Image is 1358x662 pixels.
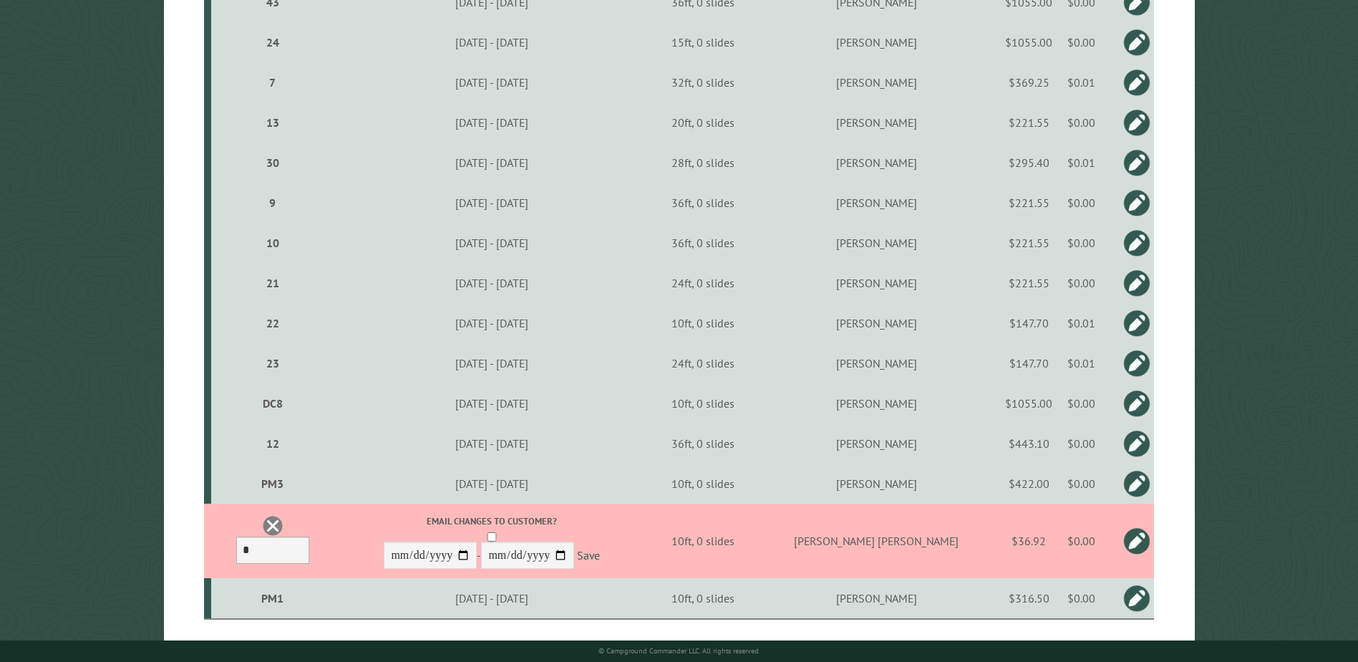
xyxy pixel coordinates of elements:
[654,504,752,578] td: 10ft, 0 slides
[1000,263,1057,303] td: $221.55
[1000,504,1057,578] td: $36.92
[333,396,651,411] div: [DATE] - [DATE]
[654,423,752,464] td: 36ft, 0 slides
[752,102,1000,143] td: [PERSON_NAME]
[654,578,752,619] td: 10ft, 0 slides
[577,549,600,563] a: Save
[1000,343,1057,383] td: $147.70
[333,591,651,605] div: [DATE] - [DATE]
[752,223,1000,263] td: [PERSON_NAME]
[217,236,328,250] div: 10
[217,356,328,370] div: 23
[217,115,328,130] div: 13
[333,436,651,451] div: [DATE] - [DATE]
[217,196,328,210] div: 9
[333,514,651,572] div: -
[1000,303,1057,343] td: $147.70
[1000,383,1057,423] td: $1055.00
[333,514,651,528] label: Email changes to customer?
[217,35,328,49] div: 24
[1057,22,1105,62] td: $0.00
[1000,464,1057,504] td: $422.00
[1000,102,1057,143] td: $221.55
[752,578,1000,619] td: [PERSON_NAME]
[333,196,651,210] div: [DATE] - [DATE]
[1000,223,1057,263] td: $221.55
[1000,183,1057,223] td: $221.55
[217,276,328,290] div: 21
[333,236,651,250] div: [DATE] - [DATE]
[654,343,752,383] td: 24ft, 0 slides
[217,476,328,491] div: PM3
[333,155,651,170] div: [DATE] - [DATE]
[217,396,328,411] div: DC8
[752,423,1000,464] td: [PERSON_NAME]
[217,591,328,605] div: PM1
[752,343,1000,383] td: [PERSON_NAME]
[1057,303,1105,343] td: $0.01
[333,476,651,491] div: [DATE] - [DATE]
[654,303,752,343] td: 10ft, 0 slides
[598,646,760,656] small: © Campground Commander LLC. All rights reserved.
[1057,183,1105,223] td: $0.00
[1057,464,1105,504] td: $0.00
[654,62,752,102] td: 32ft, 0 slides
[1057,143,1105,183] td: $0.01
[1057,263,1105,303] td: $0.00
[1057,102,1105,143] td: $0.00
[333,35,651,49] div: [DATE] - [DATE]
[1057,62,1105,102] td: $0.01
[217,155,328,170] div: 30
[752,183,1000,223] td: [PERSON_NAME]
[654,223,752,263] td: 36ft, 0 slides
[752,62,1000,102] td: [PERSON_NAME]
[752,263,1000,303] td: [PERSON_NAME]
[654,22,752,62] td: 15ft, 0 slides
[1057,383,1105,423] td: $0.00
[654,143,752,183] td: 28ft, 0 slides
[654,383,752,423] td: 10ft, 0 slides
[217,436,328,451] div: 12
[333,356,651,370] div: [DATE] - [DATE]
[654,464,752,504] td: 10ft, 0 slides
[1057,223,1105,263] td: $0.00
[1000,423,1057,464] td: $443.10
[654,183,752,223] td: 36ft, 0 slides
[1000,578,1057,619] td: $316.50
[1000,143,1057,183] td: $295.40
[654,263,752,303] td: 24ft, 0 slides
[1057,504,1105,578] td: $0.00
[262,515,283,537] a: Delete this reservation
[333,75,651,90] div: [DATE] - [DATE]
[752,143,1000,183] td: [PERSON_NAME]
[654,102,752,143] td: 20ft, 0 slides
[752,464,1000,504] td: [PERSON_NAME]
[333,276,651,290] div: [DATE] - [DATE]
[752,504,1000,578] td: [PERSON_NAME] [PERSON_NAME]
[1057,578,1105,619] td: $0.00
[1057,423,1105,464] td: $0.00
[752,22,1000,62] td: [PERSON_NAME]
[1000,62,1057,102] td: $369.25
[217,316,328,330] div: 22
[217,75,328,90] div: 7
[1000,22,1057,62] td: $1055.00
[333,115,651,130] div: [DATE] - [DATE]
[333,316,651,330] div: [DATE] - [DATE]
[1057,343,1105,383] td: $0.01
[752,383,1000,423] td: [PERSON_NAME]
[752,303,1000,343] td: [PERSON_NAME]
